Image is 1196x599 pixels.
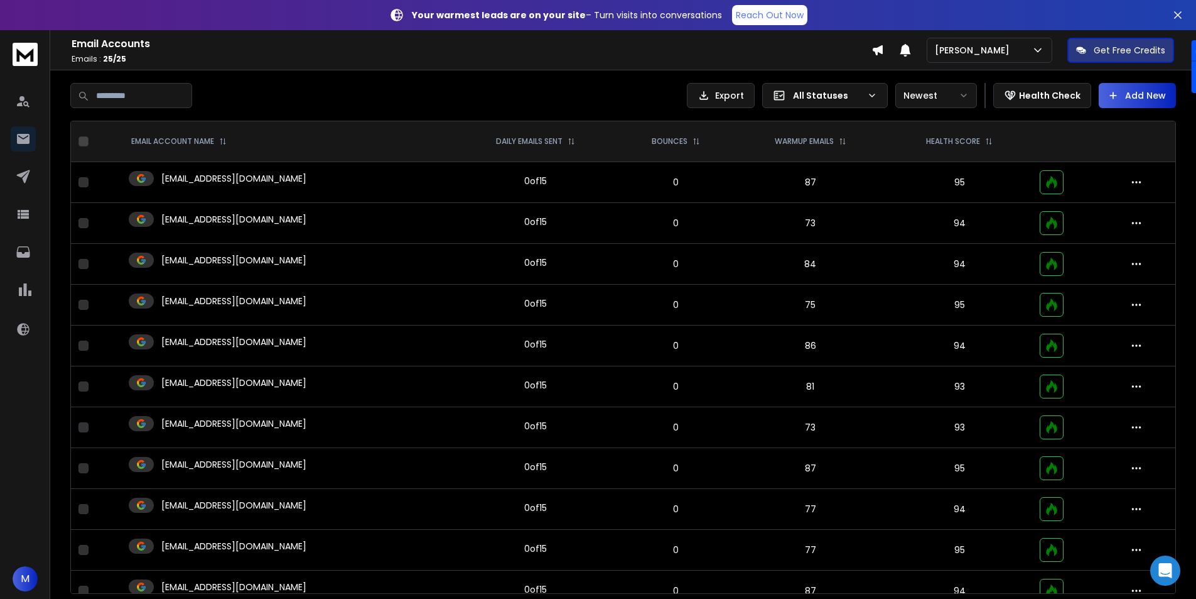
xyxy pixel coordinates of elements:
p: WARMUP EMAILS [775,136,834,146]
td: 77 [733,489,887,530]
p: BOUNCES [652,136,687,146]
p: All Statuses [793,89,862,102]
p: 0 [627,462,726,475]
p: [PERSON_NAME] [935,44,1015,57]
p: [EMAIL_ADDRESS][DOMAIN_NAME] [161,254,306,267]
button: Add New [1099,83,1176,108]
p: [EMAIL_ADDRESS][DOMAIN_NAME] [161,540,306,552]
p: [EMAIL_ADDRESS][DOMAIN_NAME] [161,499,306,512]
p: [EMAIL_ADDRESS][DOMAIN_NAME] [161,172,306,185]
div: 0 of 15 [524,542,547,555]
div: 0 of 15 [524,216,547,228]
p: 0 [627,503,726,515]
td: 84 [733,244,887,285]
td: 73 [733,203,887,244]
img: logo [13,43,38,66]
div: EMAIL ACCOUNT NAME [131,136,227,146]
button: Export [687,83,755,108]
button: Newest [895,83,977,108]
h1: Email Accounts [72,36,871,52]
div: 0 of 15 [524,461,547,473]
td: 95 [887,530,1032,571]
p: 0 [627,176,726,189]
td: 94 [887,244,1032,285]
p: [EMAIL_ADDRESS][DOMAIN_NAME] [161,336,306,348]
td: 81 [733,366,887,407]
td: 86 [733,326,887,366]
div: 0 of 15 [524,256,547,269]
div: 0 of 15 [524,338,547,351]
div: 0 of 15 [524,420,547,432]
p: 0 [627,299,726,311]
p: 0 [627,258,726,270]
td: 94 [887,489,1032,530]
p: – Turn visits into conversations [412,9,722,21]
td: 93 [887,366,1032,407]
p: Reach Out Now [736,9,804,21]
p: 0 [627,544,726,556]
button: M [13,566,38,591]
p: 0 [627,339,726,352]
p: 0 [627,380,726,393]
td: 95 [887,162,1032,203]
p: 0 [627,217,726,229]
span: 25 / 25 [103,53,126,64]
div: 0 of 15 [524,175,547,187]
td: 93 [887,407,1032,448]
p: Get Free Credits [1094,44,1165,57]
p: [EMAIL_ADDRESS][DOMAIN_NAME] [161,295,306,307]
button: Get Free Credits [1067,38,1174,63]
p: Health Check [1019,89,1080,102]
a: Reach Out Now [732,5,807,25]
strong: Your warmest leads are on your site [412,9,586,21]
td: 94 [887,326,1032,366]
td: 87 [733,448,887,489]
p: [EMAIL_ADDRESS][DOMAIN_NAME] [161,581,306,593]
div: 0 of 15 [524,379,547,392]
p: 0 [627,585,726,597]
p: DAILY EMAILS SENT [496,136,563,146]
div: Open Intercom Messenger [1150,556,1180,586]
td: 95 [887,285,1032,326]
button: Health Check [993,83,1091,108]
p: [EMAIL_ADDRESS][DOMAIN_NAME] [161,376,306,389]
td: 94 [887,203,1032,244]
p: [EMAIL_ADDRESS][DOMAIN_NAME] [161,458,306,471]
p: HEALTH SCORE [926,136,980,146]
td: 77 [733,530,887,571]
td: 73 [733,407,887,448]
p: 0 [627,421,726,434]
td: 87 [733,162,887,203]
td: 95 [887,448,1032,489]
p: [EMAIL_ADDRESS][DOMAIN_NAME] [161,213,306,226]
p: Emails : [72,54,871,64]
div: 0 of 15 [524,297,547,310]
div: 0 of 15 [524,502,547,514]
div: 0 of 15 [524,583,547,596]
p: [EMAIL_ADDRESS][DOMAIN_NAME] [161,417,306,430]
td: 75 [733,285,887,326]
